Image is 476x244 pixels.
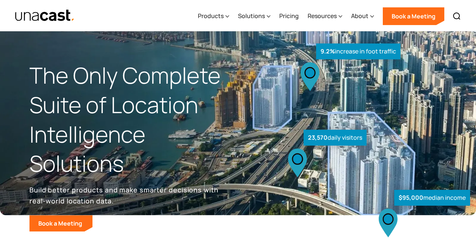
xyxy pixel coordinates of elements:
p: Build better products and make smarter decisions with real-world location data. [29,184,221,206]
strong: 9.2% [321,47,335,55]
div: About [351,1,374,31]
div: Resources [308,11,337,20]
div: Solutions [238,1,270,31]
div: increase in foot traffic [316,43,400,59]
a: Book a Meeting [383,7,444,25]
div: About [351,11,368,20]
div: Products [198,11,224,20]
div: Solutions [238,11,265,20]
div: daily visitors [304,130,367,146]
a: Pricing [279,1,299,31]
a: home [15,9,75,22]
a: Book a Meeting [29,215,92,231]
strong: $95,000 [399,194,423,202]
h1: The Only Complete Suite of Location Intelligence Solutions [29,61,238,178]
img: Unacast text logo [15,9,75,22]
img: Search icon [452,12,461,21]
div: Products [198,1,229,31]
strong: 23,570 [308,133,328,142]
div: median income [394,190,470,206]
div: Resources [308,1,342,31]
